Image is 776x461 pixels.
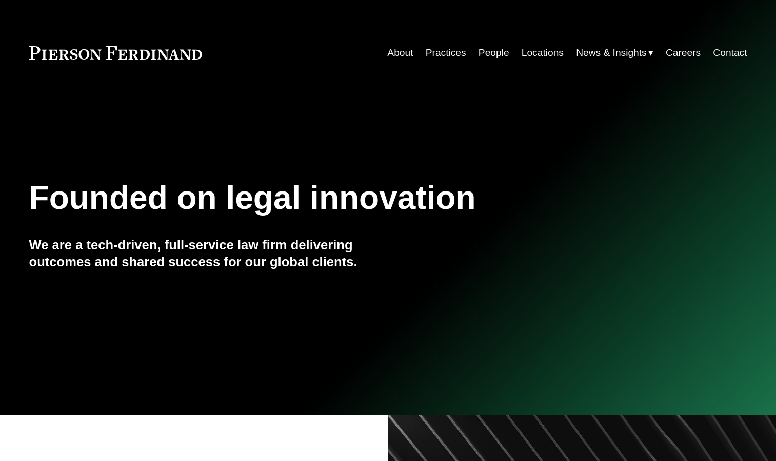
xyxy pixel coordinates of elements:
[426,43,466,63] a: Practices
[576,43,653,63] a: folder dropdown
[29,179,628,217] h1: Founded on legal innovation
[713,43,747,63] a: Contact
[576,44,647,62] span: News & Insights
[479,43,509,63] a: People
[666,43,701,63] a: Careers
[522,43,564,63] a: Locations
[387,43,413,63] a: About
[29,237,388,270] h4: We are a tech-driven, full-service law firm delivering outcomes and shared success for our global...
